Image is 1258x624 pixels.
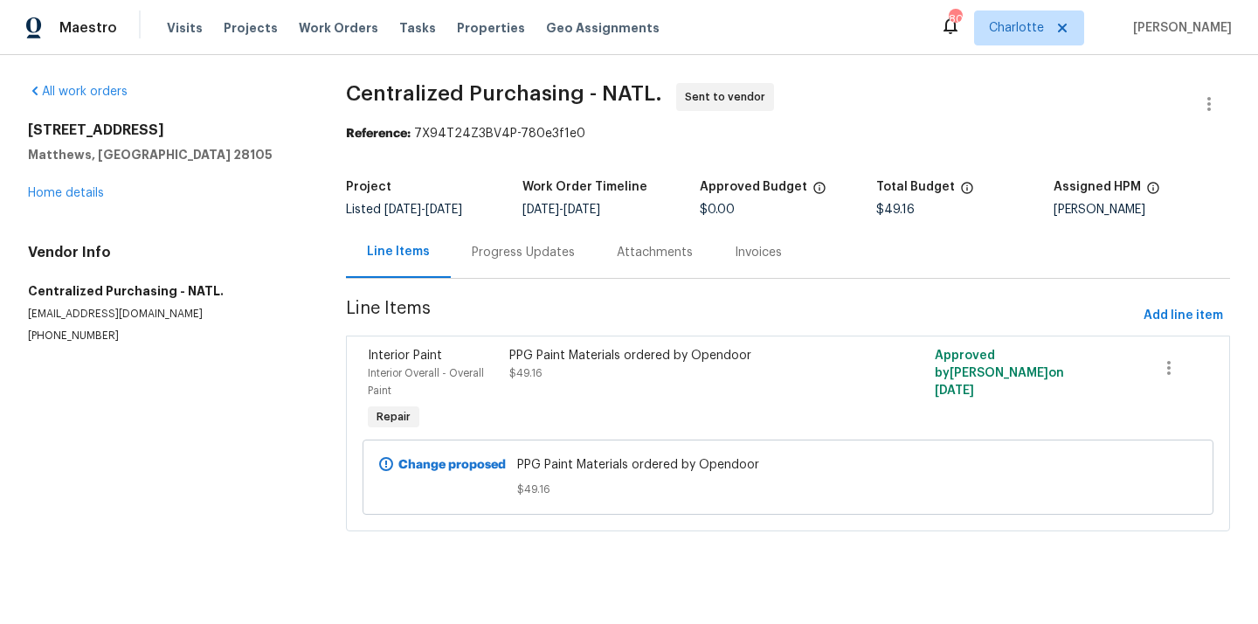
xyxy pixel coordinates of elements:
[398,459,506,471] b: Change proposed
[935,350,1064,397] span: Approved by [PERSON_NAME] on
[563,204,600,216] span: [DATE]
[960,181,974,204] span: The total cost of line items that have been proposed by Opendoor. This sum includes line items th...
[346,128,411,140] b: Reference:
[1126,19,1232,37] span: [PERSON_NAME]
[28,282,304,300] h5: Centralized Purchasing - NATL.
[346,125,1230,142] div: 7X94T24Z3BV4P-780e3f1e0
[700,204,735,216] span: $0.00
[28,307,304,322] p: [EMAIL_ADDRESS][DOMAIN_NAME]
[700,181,807,193] h5: Approved Budget
[59,19,117,37] span: Maestro
[989,19,1044,37] span: Charlotte
[876,204,915,216] span: $49.16
[367,243,430,260] div: Line Items
[346,181,391,193] h5: Project
[517,481,1059,498] span: $49.16
[522,181,647,193] h5: Work Order Timeline
[28,244,304,261] h4: Vendor Info
[384,204,462,216] span: -
[28,146,304,163] h5: Matthews, [GEOGRAPHIC_DATA] 28105
[685,88,772,106] span: Sent to vendor
[457,19,525,37] span: Properties
[1137,300,1230,332] button: Add line item
[509,347,854,364] div: PPG Paint Materials ordered by Opendoor
[949,10,961,28] div: 80
[368,368,484,396] span: Interior Overall - Overall Paint
[876,181,955,193] h5: Total Budget
[28,187,104,199] a: Home details
[224,19,278,37] span: Projects
[1054,204,1230,216] div: [PERSON_NAME]
[1146,181,1160,204] span: The hpm assigned to this work order.
[384,204,421,216] span: [DATE]
[1054,181,1141,193] h5: Assigned HPM
[370,408,418,426] span: Repair
[346,83,662,104] span: Centralized Purchasing - NATL.
[517,456,1059,474] span: PPG Paint Materials ordered by Opendoor
[425,204,462,216] span: [DATE]
[522,204,559,216] span: [DATE]
[735,244,782,261] div: Invoices
[522,204,600,216] span: -
[509,368,543,378] span: $49.16
[1144,305,1223,327] span: Add line item
[935,385,974,397] span: [DATE]
[617,244,693,261] div: Attachments
[546,19,660,37] span: Geo Assignments
[28,86,128,98] a: All work orders
[399,22,436,34] span: Tasks
[346,204,462,216] span: Listed
[346,300,1137,332] span: Line Items
[167,19,203,37] span: Visits
[299,19,378,37] span: Work Orders
[812,181,826,204] span: The total cost of line items that have been approved by both Opendoor and the Trade Partner. This...
[368,350,442,362] span: Interior Paint
[28,121,304,139] h2: [STREET_ADDRESS]
[28,329,304,343] p: [PHONE_NUMBER]
[472,244,575,261] div: Progress Updates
